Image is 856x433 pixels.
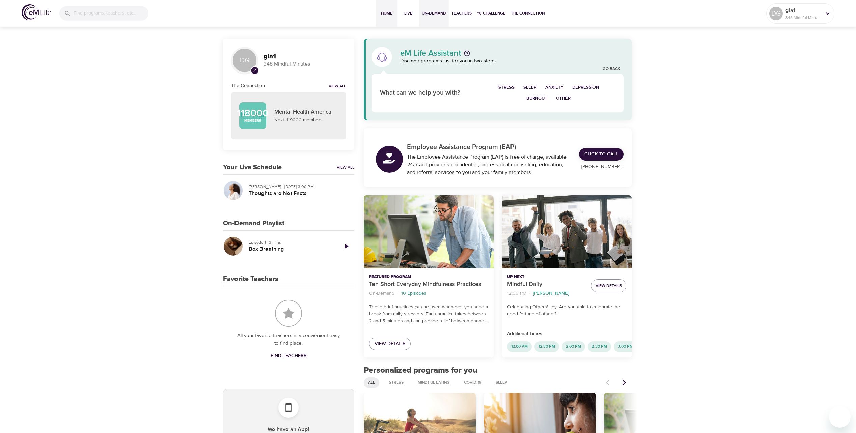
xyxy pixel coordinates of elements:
span: Anxiety [545,84,563,91]
div: COVID-19 [460,377,486,388]
span: Find Teachers [271,352,306,360]
p: [PERSON_NAME] · [DATE] 3:00 PM [249,184,349,190]
div: 12:00 PM [507,341,532,352]
div: 3:00 PM [614,341,637,352]
h6: The Connection [231,82,265,89]
li: · [397,289,398,298]
span: Home [379,10,395,17]
h3: Your Live Schedule [223,164,282,171]
a: Play Episode [338,238,354,254]
span: Teachers [451,10,472,17]
p: gla1 [785,6,821,15]
div: Stress [385,377,408,388]
p: Episode 1 · 3 mins [249,239,333,246]
span: 2:00 PM [562,344,585,349]
span: COVID-19 [460,380,486,385]
p: Next: 119000 members [274,117,338,124]
img: eM Life Assistant [377,52,387,62]
h5: Box Breathing [249,246,333,253]
h2: Personalized programs for you [364,366,632,375]
span: The Connection [511,10,545,17]
p: Celebrating Others' Joy: Are you able to celebrate the good fortune of others? [507,304,626,318]
span: Sleep [492,380,512,385]
p: 348 Mindful Minutes [785,15,821,21]
p: [PERSON_NAME] [533,290,569,297]
div: 2:00 PM [562,341,585,352]
p: Mindful Daily [507,280,586,289]
a: Click to Call [579,148,624,161]
li: · [529,289,530,298]
span: Stress [385,380,408,385]
button: Next items [617,375,632,390]
h5: Thoughts are Not Facts [249,190,349,197]
p: What can we help you with? [380,88,473,98]
span: Burnout [526,95,547,103]
p: Ten Short Everyday Mindfulness Practices [369,280,488,289]
input: Find programs, teachers, etc... [74,6,148,21]
p: 348 Mindful Minutes [264,60,346,68]
h5: We have an App! [229,426,349,433]
h3: gla1 [264,53,346,60]
p: 10 Episodes [401,290,426,297]
h3: On-Demand Playlist [223,220,284,227]
div: 2:30 PM [588,341,611,352]
div: DG [231,47,258,74]
h3: Favorite Teachers [223,275,278,283]
p: Employee Assistance Program (EAP) [407,142,571,152]
span: 12:30 PM [534,344,559,349]
button: View Details [591,279,626,292]
span: Mindful Eating [414,380,454,385]
a: Go Back [603,66,620,72]
span: View Details [375,340,405,348]
p: [PHONE_NUMBER] [579,163,624,170]
p: 118000 [237,108,269,118]
button: Anxiety [541,82,568,93]
p: Mental Health America [274,108,338,117]
p: Members [244,118,261,123]
p: On-Demand [369,290,394,297]
div: Mindful Eating [413,377,454,388]
div: DG [769,7,783,20]
span: 3:00 PM [614,344,637,349]
span: 1% Challenge [477,10,505,17]
div: All [364,377,379,388]
span: 2:30 PM [588,344,611,349]
a: View Details [369,338,411,350]
button: Stress [494,82,519,93]
button: Other [552,93,575,104]
span: Stress [498,84,515,91]
button: Burnout [522,93,552,104]
span: On-Demand [422,10,446,17]
span: Live [400,10,416,17]
div: Sleep [491,377,512,388]
div: 12:30 PM [534,341,559,352]
p: These brief practices can be used whenever you need a break from daily stressors. Each practice t... [369,304,488,325]
p: Discover programs just for you in two steps [400,57,624,65]
button: Box Breathing [223,236,243,256]
a: View all notifications [329,84,346,89]
span: All [364,380,379,385]
span: Sleep [523,84,536,91]
p: Up Next [507,274,586,280]
div: The Employee Assistance Program (EAP) is free of charge, available 24/7 and provides confidential... [407,153,571,177]
button: Ten Short Everyday Mindfulness Practices [364,195,494,268]
img: Favorite Teachers [275,300,302,327]
span: Click to Call [584,150,618,158]
nav: breadcrumb [369,289,488,298]
p: Additional Times [507,330,626,337]
span: Depression [572,84,599,91]
span: View Details [596,282,622,289]
p: All your favorite teachers in a convienient easy to find place. [237,332,341,347]
p: 12:00 PM [507,290,526,297]
button: Mindful Daily [502,195,632,268]
img: logo [22,4,51,20]
button: Sleep [519,82,541,93]
a: Find Teachers [268,350,309,362]
a: View All [337,165,354,170]
span: 12:00 PM [507,344,532,349]
p: eM Life Assistant [400,49,461,57]
span: Other [556,95,571,103]
nav: breadcrumb [507,289,586,298]
button: Depression [568,82,603,93]
iframe: Button to launch messaging window [829,406,851,428]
